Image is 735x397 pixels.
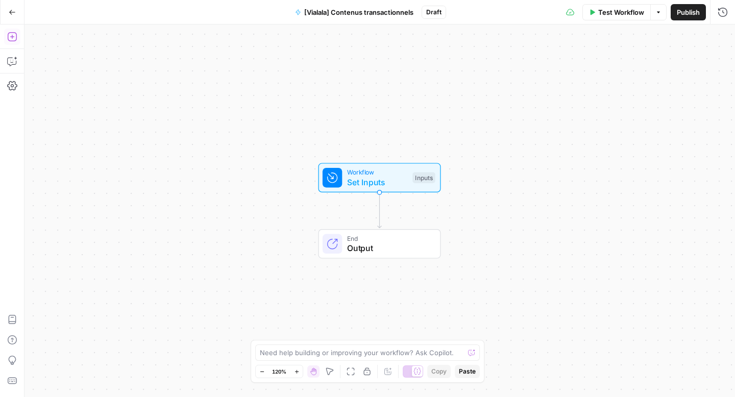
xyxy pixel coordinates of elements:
[671,4,706,20] button: Publish
[455,365,480,378] button: Paste
[426,8,442,17] span: Draft
[347,176,408,188] span: Set Inputs
[347,167,408,177] span: Workflow
[272,367,286,376] span: 120%
[347,242,430,254] span: Output
[347,233,430,243] span: End
[459,367,476,376] span: Paste
[427,365,451,378] button: Copy
[285,229,475,259] div: EndOutput
[289,4,420,20] button: [Vialala] Contenus transactionnels
[378,192,381,228] g: Edge from start to end
[285,163,475,192] div: WorkflowSet InputsInputs
[412,172,435,183] div: Inputs
[304,7,413,17] span: [Vialala] Contenus transactionnels
[677,7,700,17] span: Publish
[431,367,447,376] span: Copy
[582,4,650,20] button: Test Workflow
[598,7,644,17] span: Test Workflow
